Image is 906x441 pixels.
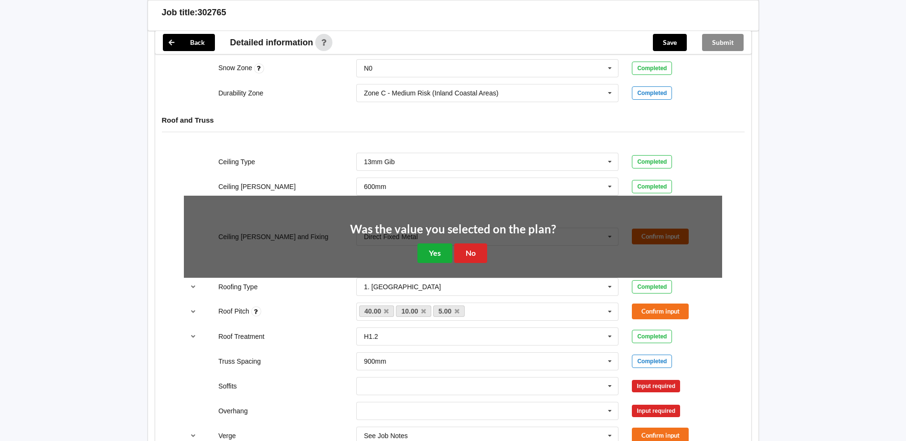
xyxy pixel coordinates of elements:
div: 13mm Gib [364,158,395,165]
label: Snow Zone [218,64,254,72]
div: Completed [632,86,672,100]
button: reference-toggle [184,328,203,345]
h4: Roof and Truss [162,115,745,125]
a: 5.00 [433,305,465,317]
div: 600mm [364,183,386,190]
button: No [454,243,487,263]
button: Yes [417,243,452,263]
div: Completed [632,62,672,75]
div: See Job Notes [364,432,408,439]
label: Roofing Type [218,283,257,291]
label: Overhang [218,407,247,415]
div: 1. [GEOGRAPHIC_DATA] [364,283,441,290]
span: Detailed information [230,38,313,47]
h2: Was the value you selected on the plan? [350,222,556,237]
label: Soffits [218,382,237,390]
a: 10.00 [396,305,431,317]
label: Roof Treatment [218,333,265,340]
button: Back [163,34,215,51]
button: Save [653,34,687,51]
label: Durability Zone [218,89,263,97]
h3: 302765 [198,7,226,18]
button: reference-toggle [184,303,203,320]
label: Ceiling [PERSON_NAME] [218,183,296,190]
div: 900mm [364,358,386,365]
div: Completed [632,155,672,168]
div: Completed [632,330,672,343]
label: Truss Spacing [218,357,261,365]
label: Roof Pitch [218,307,251,315]
label: Ceiling Type [218,158,255,166]
a: 40.00 [359,305,394,317]
div: Completed [632,355,672,368]
div: Input required [632,380,680,392]
button: Confirm input [632,304,689,319]
button: reference-toggle [184,278,203,295]
div: Completed [632,180,672,193]
label: Verge [218,432,236,440]
div: N0 [364,65,373,72]
h3: Job title: [162,7,198,18]
div: H1.2 [364,333,378,340]
div: Zone C - Medium Risk (Inland Coastal Areas) [364,90,499,96]
div: Input required [632,405,680,417]
div: Completed [632,280,672,294]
